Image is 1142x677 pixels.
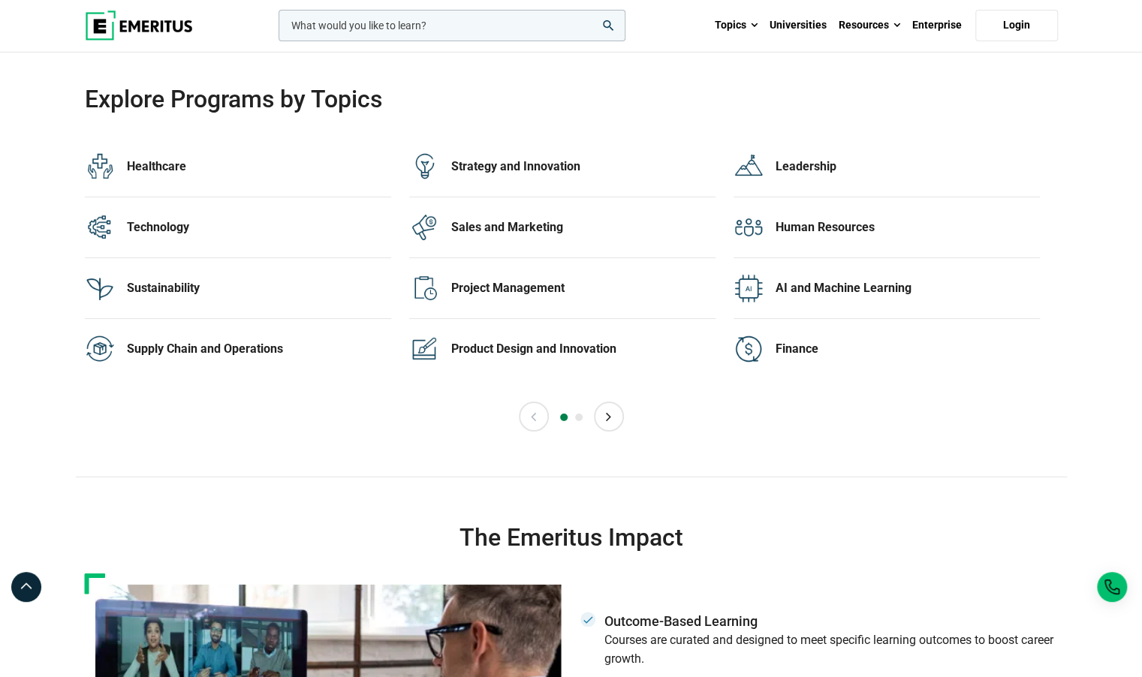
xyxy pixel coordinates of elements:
img: Explore Programmes by Category [734,152,764,182]
div: Technology [127,219,391,236]
a: Explore Programmes by Category Project Management [409,258,716,319]
a: Explore Programmes by Category Sales and Marketing [409,197,716,258]
a: Explore Programmes by Category Technology [85,197,391,258]
div: Product Design and Innovation [451,341,716,357]
button: Next [594,402,624,432]
a: Explore Programmes by Category Supply Chain and Operations [85,319,391,379]
a: Login [975,10,1058,41]
div: Human Resources [776,219,1040,236]
h3: The Emeritus Impact [85,522,1058,552]
a: Explore Programmes by Category AI and Machine Learning [734,258,1040,319]
img: Explore Programmes by Category [85,212,115,242]
img: Explore Programmes by Category [85,152,115,182]
div: Leadership [776,158,1040,175]
button: 1 of 2 [560,414,568,421]
div: Sales and Marketing [451,219,716,236]
p: Courses are curated and designed to meet specific learning outcomes to boost career growth. [604,630,1058,669]
img: Explore Programmes by Category [85,334,115,364]
div: Project Management [451,280,716,296]
img: Explore Programmes by Category [409,152,439,182]
img: Explore Programmes by Category [734,334,764,364]
div: Healthcare [127,158,391,175]
button: 2 of 2 [575,414,583,421]
a: Explore Programmes by Category Product Design and Innovation [409,319,716,379]
div: AI and Machine Learning [776,280,1040,296]
div: Supply Chain and Operations [127,341,391,357]
div: Strategy and Innovation [451,158,716,175]
a: Explore Programmes by Category Finance [734,319,1040,379]
img: Explore Programmes by Category [409,334,439,364]
img: Explore Programmes by Category [409,212,439,242]
div: Sustainability [127,280,391,296]
a: Explore Programmes by Category Healthcare [85,137,391,197]
a: Explore Programmes by Category Human Resources [734,197,1040,258]
a: Explore Programmes by Category Leadership [734,137,1040,197]
img: Explore Programmes by Category [85,273,115,303]
a: Explore Programmes by Category Strategy and Innovation [409,137,716,197]
button: Previous [519,402,549,432]
h2: Explore Programs by Topics [85,84,960,114]
input: woocommerce-product-search-field-0 [279,10,625,41]
img: Explore Programmes by Category [409,273,439,303]
p: Outcome-Based Learning [604,612,1058,630]
img: Explore Programmes by Category [734,273,764,303]
a: Explore Programmes by Category Sustainability [85,258,391,319]
img: Explore Programmes by Category [734,212,764,242]
div: Finance [776,341,1040,357]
